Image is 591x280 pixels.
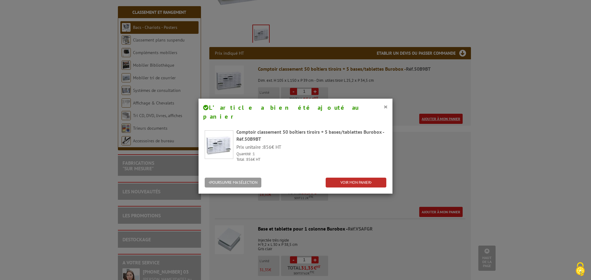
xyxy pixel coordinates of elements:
[384,103,388,111] button: ×
[236,128,386,143] div: Comptoir classement 50 boîtiers tiroirs + 5 bases/tablettes Burobox -
[236,157,386,163] p: Total : € HT
[236,151,386,157] p: Quantité :
[569,259,591,280] button: Cookies (fenêtre modale)
[236,144,386,151] p: Prix unitaire : € HT
[573,262,588,277] img: Cookies (fenêtre modale)
[326,178,386,188] a: VOIR MON PANIER
[203,103,388,121] h4: L’article a bien été ajouté au panier
[263,144,271,150] span: 856
[246,157,253,162] span: 856
[253,151,255,156] span: 1
[205,178,261,188] button: POURSUIVRE MA SÉLECTION
[236,136,261,142] span: Réf.50B9BT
